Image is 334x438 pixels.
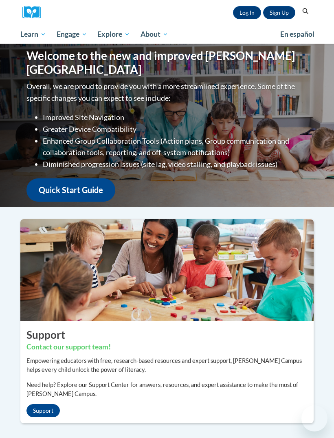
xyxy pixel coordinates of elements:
[26,49,308,76] h1: Welcome to the new and improved [PERSON_NAME][GEOGRAPHIC_DATA]
[15,25,51,44] a: Learn
[22,6,47,19] img: Logo brand
[263,6,295,19] a: Register
[43,158,308,170] li: Diminished progression issues (site lag, video stalling, and playback issues)
[233,6,261,19] a: Log In
[57,29,87,39] span: Engage
[97,29,130,39] span: Explore
[275,26,320,43] a: En español
[26,356,308,374] p: Empowering educators with free, research-based resources and expert support, [PERSON_NAME] Campus...
[14,219,320,321] img: ...
[26,178,115,202] a: Quick Start Guide
[135,25,174,44] a: About
[20,29,46,39] span: Learn
[301,405,327,431] iframe: Button to launch messaging window
[26,327,308,342] h2: Support
[14,25,320,44] div: Main menu
[43,123,308,135] li: Greater Device Compatibility
[43,135,308,159] li: Enhanced Group Collaboration Tools (Action plans, Group communication and collaboration tools, re...
[26,80,308,104] p: Overall, we are proud to provide you with a more streamlined experience. Some of the specific cha...
[92,25,135,44] a: Explore
[43,111,308,123] li: Improved Site Navigation
[22,6,47,19] a: Cox Campus
[299,7,312,16] button: Search
[51,25,92,44] a: Engage
[141,29,168,39] span: About
[280,30,314,38] span: En español
[26,380,308,398] p: Need help? Explore our Support Center for answers, resources, and expert assistance to make the m...
[26,342,308,352] h3: Contact our support team!
[26,404,60,417] a: Support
